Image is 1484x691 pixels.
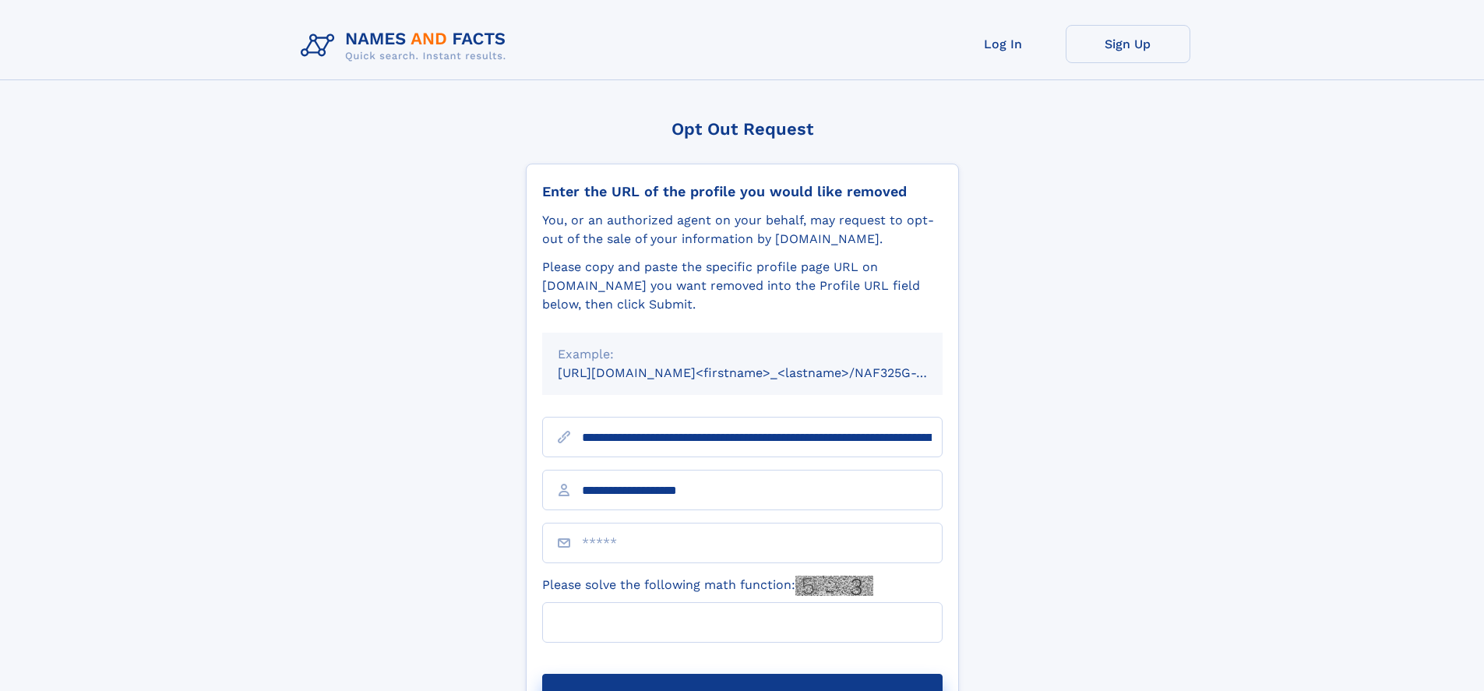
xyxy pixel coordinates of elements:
[542,258,943,314] div: Please copy and paste the specific profile page URL on [DOMAIN_NAME] you want removed into the Pr...
[558,345,927,364] div: Example:
[558,365,972,380] small: [URL][DOMAIN_NAME]<firstname>_<lastname>/NAF325G-xxxxxxxx
[941,25,1066,63] a: Log In
[542,183,943,200] div: Enter the URL of the profile you would like removed
[526,119,959,139] div: Opt Out Request
[542,211,943,249] div: You, or an authorized agent on your behalf, may request to opt-out of the sale of your informatio...
[1066,25,1190,63] a: Sign Up
[294,25,519,67] img: Logo Names and Facts
[542,576,873,596] label: Please solve the following math function:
